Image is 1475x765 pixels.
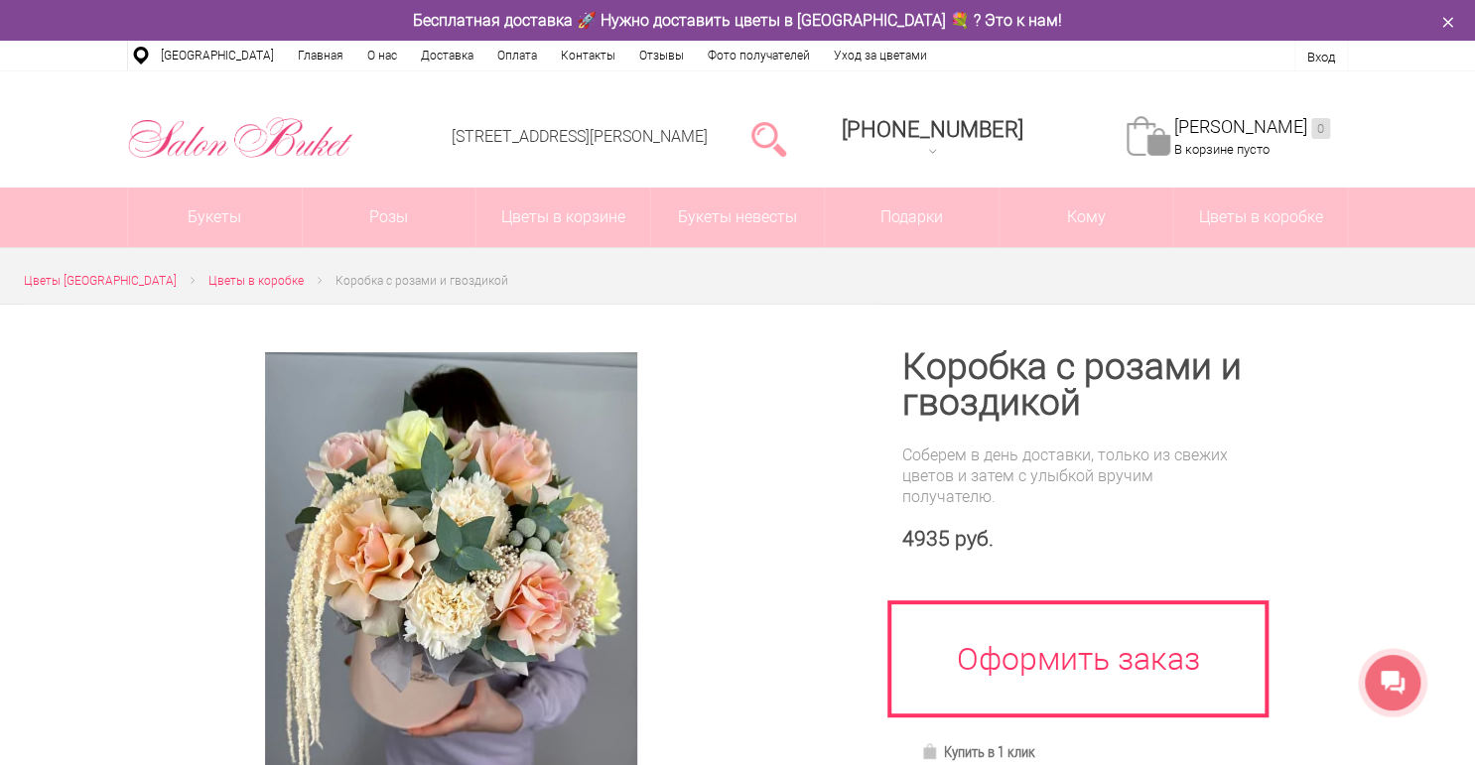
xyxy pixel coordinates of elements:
a: Фото получателей [696,41,822,70]
a: Цветы в корзине [476,188,650,247]
a: Уход за цветами [822,41,939,70]
a: Цветы в коробке [1173,188,1347,247]
a: [STREET_ADDRESS][PERSON_NAME] [452,127,708,146]
span: Коробка с розами и гвоздикой [335,274,508,288]
a: Букеты [128,188,302,247]
span: Цветы [GEOGRAPHIC_DATA] [24,274,177,288]
img: Цветы Нижний Новгород [127,112,354,164]
a: Оформить заказ [887,600,1269,717]
a: Цветы в коробке [208,271,304,292]
div: Бесплатная доставка 🚀 Нужно доставить цветы в [GEOGRAPHIC_DATA] 💐 ? Это к нам! [112,10,1363,31]
a: Подарки [825,188,999,247]
a: Контакты [549,41,627,70]
a: [PHONE_NUMBER] [830,110,1035,167]
h1: Коробка с розами и гвоздикой [902,349,1245,421]
span: Кому [1000,188,1173,247]
img: Купить в 1 клик [921,743,944,759]
div: 4935 руб. [902,527,1245,552]
span: Цветы в коробке [208,274,304,288]
span: [PHONE_NUMBER] [842,117,1023,142]
a: Главная [286,41,355,70]
a: Цветы [GEOGRAPHIC_DATA] [24,271,177,292]
span: В корзине пусто [1174,142,1270,157]
ins: 0 [1311,118,1330,139]
div: Соберем в день доставки, только из свежих цветов и затем с улыбкой вручим получателю. [902,445,1245,507]
a: Отзывы [627,41,696,70]
a: О нас [355,41,409,70]
a: [GEOGRAPHIC_DATA] [149,41,286,70]
a: [PERSON_NAME] [1174,116,1330,139]
a: Букеты невесты [651,188,825,247]
a: Оплата [485,41,549,70]
a: Вход [1307,50,1335,64]
a: Доставка [409,41,485,70]
a: Розы [303,188,476,247]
